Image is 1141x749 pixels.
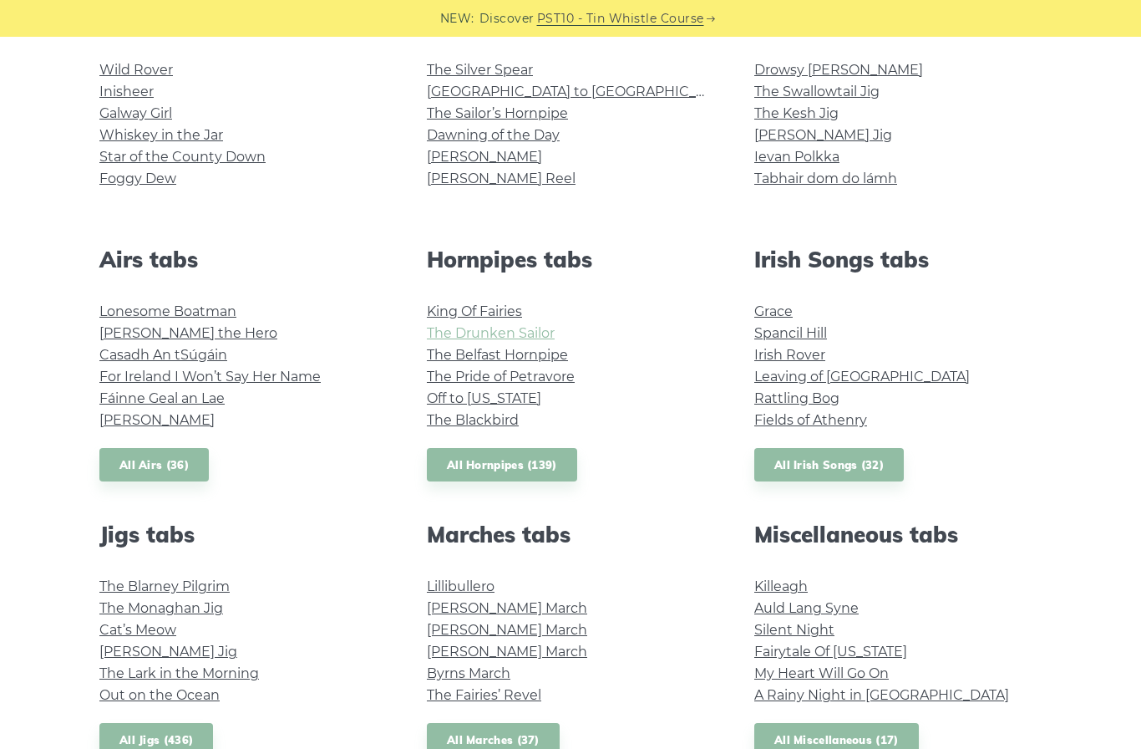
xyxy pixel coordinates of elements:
a: For Ireland I Won’t Say Her Name [99,369,321,385]
a: PST10 - Tin Whistle Course [537,9,704,28]
a: Lonesome Boatman [99,303,236,319]
a: Rattling Bog [754,390,839,406]
a: Killeagh [754,578,808,594]
a: Leaving of [GEOGRAPHIC_DATA] [754,369,970,385]
a: The Belfast Hornpipe [427,347,568,363]
a: The Blarney Pilgrim [99,578,230,594]
a: Silent Night [754,622,834,638]
h2: Hornpipes tabs [427,247,714,273]
a: Byrns March [427,665,510,681]
a: The Swallowtail Jig [754,84,880,99]
a: The Monaghan Jig [99,600,223,616]
a: Fairytale Of [US_STATE] [754,644,907,660]
a: Irish Rover [754,347,825,363]
a: Wild Rover [99,62,173,78]
a: [PERSON_NAME] Reel [427,171,576,186]
a: The Lark in the Morning [99,665,259,681]
a: Dawning of the Day [427,127,560,143]
a: [GEOGRAPHIC_DATA] to [GEOGRAPHIC_DATA] [427,84,735,99]
a: Casadh An tSúgáin [99,347,227,363]
a: King Of Fairies [427,303,522,319]
a: [PERSON_NAME] [427,149,542,165]
a: The Drunken Sailor [427,325,555,341]
a: [PERSON_NAME] March [427,600,587,616]
a: Drowsy [PERSON_NAME] [754,62,923,78]
a: Ievan Polkka [754,149,839,165]
a: [PERSON_NAME] [99,412,215,428]
span: Discover [479,9,535,28]
a: Out on the Ocean [99,687,220,703]
a: Foggy Dew [99,171,176,186]
a: The Pride of Petravore [427,369,575,385]
a: All Airs (36) [99,448,209,482]
a: The Kesh Jig [754,105,839,121]
a: The Silver Spear [427,62,533,78]
a: Star of the County Down [99,149,266,165]
a: Grace [754,303,793,319]
a: My Heart Will Go On [754,665,889,681]
a: Cat’s Meow [99,622,176,638]
a: Inisheer [99,84,154,99]
h2: Airs tabs [99,247,387,273]
a: Auld Lang Syne [754,600,859,616]
a: Fields of Athenry [754,412,867,428]
a: Spancil Hill [754,325,827,341]
a: [PERSON_NAME] March [427,644,587,660]
a: A Rainy Night in [GEOGRAPHIC_DATA] [754,687,1009,703]
a: Off to [US_STATE] [427,390,541,406]
a: Lillibullero [427,578,494,594]
span: NEW: [440,9,474,28]
a: The Sailor’s Hornpipe [427,105,568,121]
a: Tabhair dom do lámh [754,171,897,186]
a: All Hornpipes (139) [427,448,577,482]
a: Whiskey in the Jar [99,127,223,143]
a: The Blackbird [427,412,519,428]
h2: Jigs tabs [99,522,387,548]
a: [PERSON_NAME] March [427,622,587,638]
a: [PERSON_NAME] Jig [99,644,237,660]
h2: Miscellaneous tabs [754,522,1042,548]
h2: Marches tabs [427,522,714,548]
a: Galway Girl [99,105,172,121]
a: [PERSON_NAME] the Hero [99,325,277,341]
a: All Irish Songs (32) [754,448,904,482]
a: Fáinne Geal an Lae [99,390,225,406]
a: The Fairies’ Revel [427,687,541,703]
h2: Irish Songs tabs [754,247,1042,273]
a: [PERSON_NAME] Jig [754,127,892,143]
